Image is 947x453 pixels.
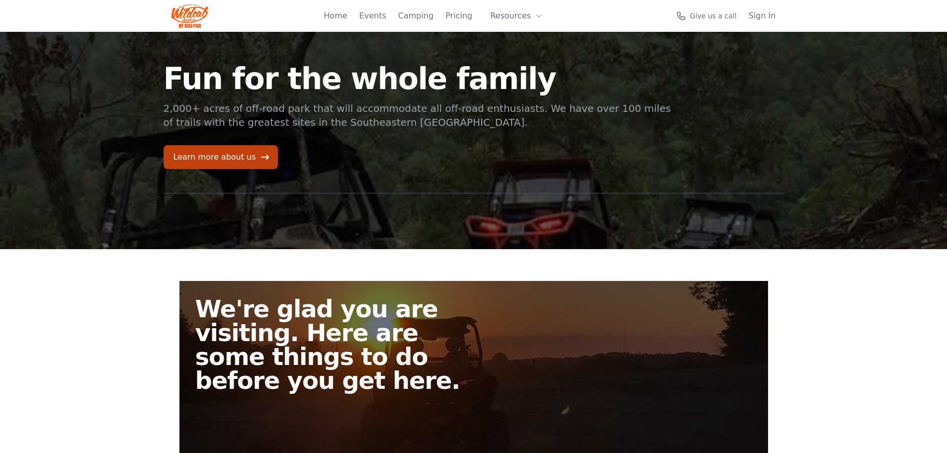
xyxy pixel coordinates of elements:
h2: We're glad you are visiting. Here are some things to do before you get here. [195,297,482,392]
p: 2,000+ acres of off-road park that will accommodate all off-road enthusiasts. We have over 100 mi... [164,101,673,129]
a: Events [359,10,386,22]
img: Wildcat Logo [172,4,209,28]
button: Resources [484,6,549,26]
a: Sign In [749,10,776,22]
h1: Fun for the whole family [164,64,673,93]
a: Give us a call [676,11,737,21]
a: Home [324,10,347,22]
a: Camping [398,10,433,22]
span: Give us a call [690,11,737,21]
a: Pricing [445,10,472,22]
a: Learn more about us [164,145,278,169]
